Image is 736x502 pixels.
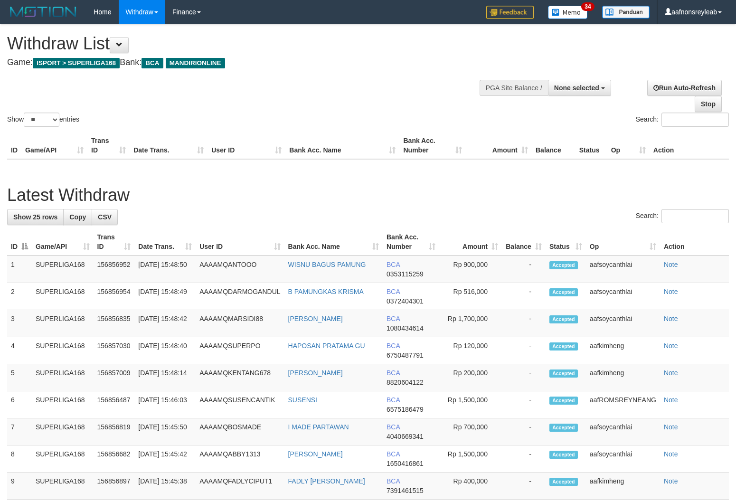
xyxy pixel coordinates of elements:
[636,113,729,127] label: Search:
[288,288,364,295] a: B PAMUNGKAS KRISMA
[288,261,366,268] a: WISNU BAGUS PAMUNG
[7,209,64,225] a: Show 25 rows
[664,261,678,268] a: Note
[92,209,118,225] a: CSV
[24,113,59,127] select: Showentries
[32,418,94,445] td: SUPERLIGA168
[647,80,722,96] a: Run Auto-Refresh
[532,132,576,159] th: Balance
[32,391,94,418] td: SUPERLIGA168
[586,418,660,445] td: aafsoycanthlai
[661,113,729,127] input: Search:
[439,256,502,283] td: Rp 900,000
[549,342,578,350] span: Accepted
[134,283,196,310] td: [DATE] 15:48:49
[387,487,424,494] span: Copy 7391461515 to clipboard
[439,283,502,310] td: Rp 516,000
[7,283,32,310] td: 2
[664,450,678,458] a: Note
[664,423,678,431] a: Note
[196,473,284,500] td: AAAAMQFADLYCIPUT1
[288,450,343,458] a: [PERSON_NAME]
[94,418,135,445] td: 156856819
[549,369,578,378] span: Accepted
[502,337,546,364] td: -
[586,228,660,256] th: Op: activate to sort column ascending
[134,337,196,364] td: [DATE] 15:48:40
[7,132,21,159] th: ID
[387,342,400,350] span: BCA
[134,473,196,500] td: [DATE] 15:45:38
[94,445,135,473] td: 156856682
[32,473,94,500] td: SUPERLIGA168
[196,256,284,283] td: AAAAMQANTOOO
[196,337,284,364] td: AAAAMQSUPERPO
[636,209,729,223] label: Search:
[134,445,196,473] td: [DATE] 15:45:42
[387,315,400,322] span: BCA
[439,445,502,473] td: Rp 1,500,000
[387,379,424,386] span: Copy 8820604122 to clipboard
[549,424,578,432] span: Accepted
[387,460,424,467] span: Copy 1650416861 to clipboard
[7,445,32,473] td: 8
[196,310,284,337] td: AAAAMQMARSIDI88
[549,261,578,269] span: Accepted
[13,213,57,221] span: Show 25 rows
[142,58,163,68] span: BCA
[439,228,502,256] th: Amount: activate to sort column ascending
[466,132,532,159] th: Amount
[387,324,424,332] span: Copy 1080434614 to clipboard
[288,369,343,377] a: [PERSON_NAME]
[399,132,465,159] th: Bank Acc. Number
[664,315,678,322] a: Note
[98,213,112,221] span: CSV
[602,6,650,19] img: panduan.png
[94,228,135,256] th: Trans ID: activate to sort column ascending
[502,364,546,391] td: -
[439,364,502,391] td: Rp 200,000
[7,256,32,283] td: 1
[94,473,135,500] td: 156856897
[387,270,424,278] span: Copy 0353115259 to clipboard
[502,310,546,337] td: -
[387,450,400,458] span: BCA
[208,132,285,159] th: User ID
[502,228,546,256] th: Balance: activate to sort column ascending
[7,310,32,337] td: 3
[439,337,502,364] td: Rp 120,000
[586,310,660,337] td: aafsoycanthlai
[480,80,548,96] div: PGA Site Balance /
[576,132,607,159] th: Status
[586,256,660,283] td: aafsoycanthlai
[7,364,32,391] td: 5
[288,342,365,350] a: HAPOSAN PRATAMA GU
[134,256,196,283] td: [DATE] 15:48:50
[32,337,94,364] td: SUPERLIGA168
[288,396,317,404] a: SUSENSI
[7,337,32,364] td: 4
[134,364,196,391] td: [DATE] 15:48:14
[586,364,660,391] td: aafkimheng
[387,261,400,268] span: BCA
[387,477,400,485] span: BCA
[387,288,400,295] span: BCA
[134,418,196,445] td: [DATE] 15:45:50
[664,342,678,350] a: Note
[288,423,349,431] a: I MADE PARTAWAN
[288,315,343,322] a: [PERSON_NAME]
[486,6,534,19] img: Feedback.jpg
[32,256,94,283] td: SUPERLIGA168
[32,228,94,256] th: Game/API: activate to sort column ascending
[502,445,546,473] td: -
[7,473,32,500] td: 9
[7,391,32,418] td: 6
[664,396,678,404] a: Note
[439,418,502,445] td: Rp 700,000
[664,288,678,295] a: Note
[502,391,546,418] td: -
[7,34,481,53] h1: Withdraw List
[196,445,284,473] td: AAAAMQABBY1313
[586,445,660,473] td: aafsoycanthlai
[546,228,586,256] th: Status: activate to sort column ascending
